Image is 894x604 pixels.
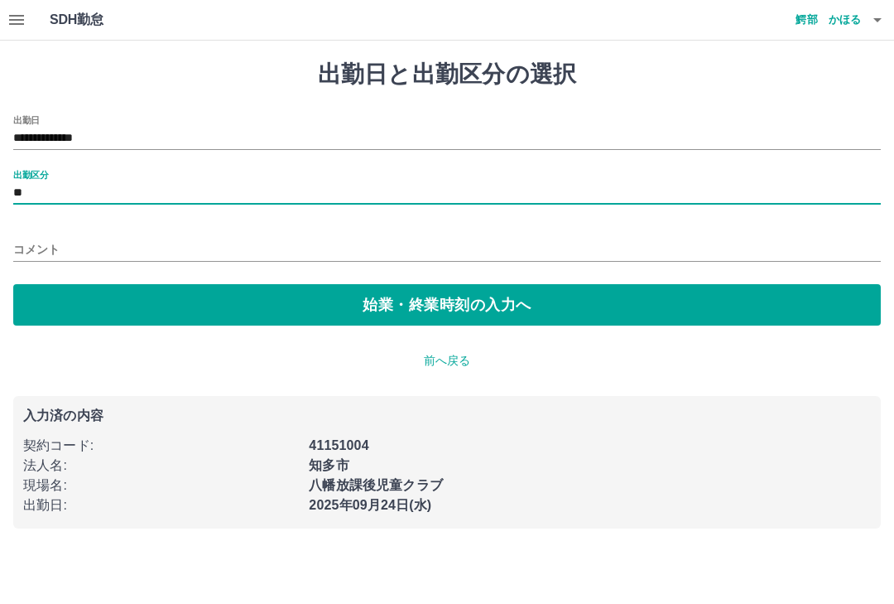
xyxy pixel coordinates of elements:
p: 契約コード : [23,436,299,456]
p: 前へ戻る [13,352,881,370]
b: 知多市 [309,458,348,472]
button: 始業・終業時刻の入力へ [13,284,881,326]
b: 41151004 [309,438,368,452]
p: 出勤日 : [23,495,299,515]
p: 入力済の内容 [23,409,871,423]
p: 現場名 : [23,476,299,495]
h1: 出勤日と出勤区分の選択 [13,60,881,89]
p: 法人名 : [23,456,299,476]
b: 八幡放課後児童クラブ [309,478,443,492]
b: 2025年09月24日(水) [309,498,431,512]
label: 出勤区分 [13,168,48,181]
label: 出勤日 [13,114,40,126]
